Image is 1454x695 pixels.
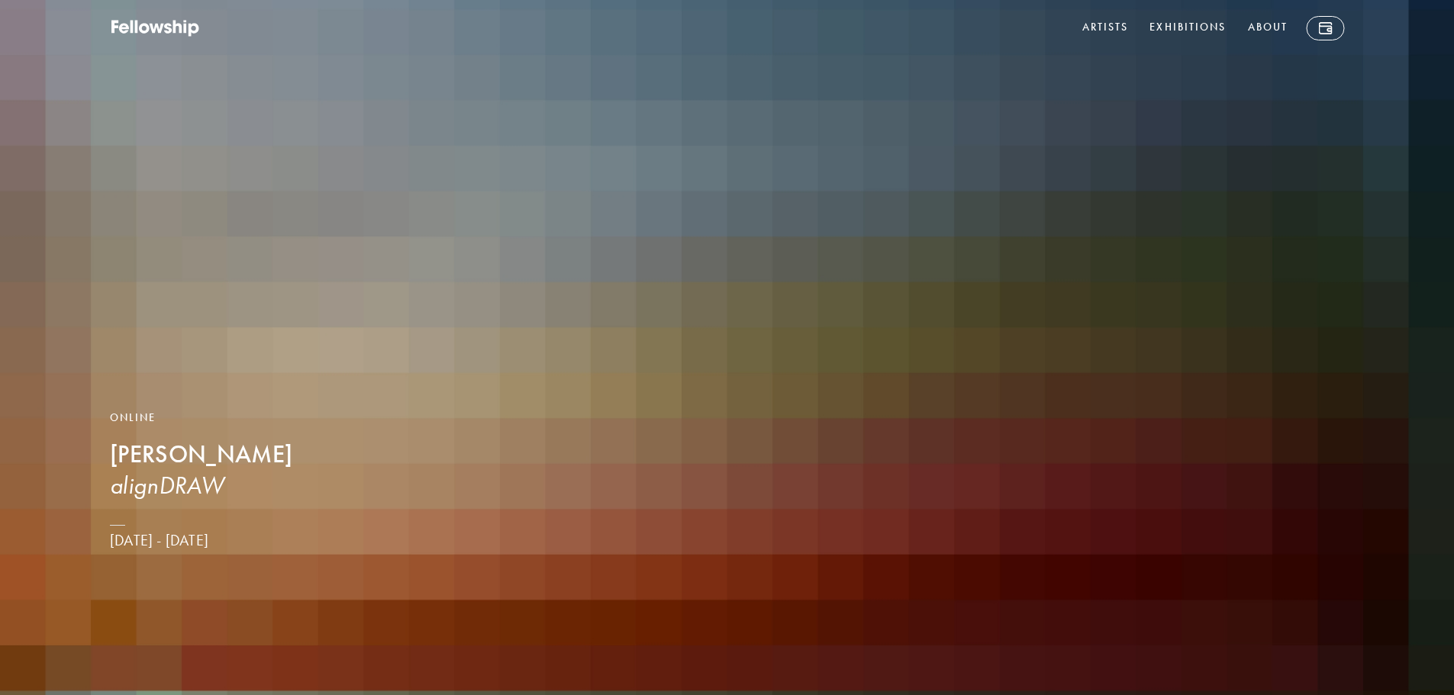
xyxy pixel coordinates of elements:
[1079,16,1132,40] a: Artists
[1146,16,1229,40] a: Exhibitions
[1245,16,1291,40] a: About
[110,439,292,469] b: [PERSON_NAME]
[110,531,483,550] p: [DATE] - [DATE]
[110,470,483,500] h3: alignDRAW
[110,410,483,426] div: Online
[1318,22,1332,34] img: Wallet icon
